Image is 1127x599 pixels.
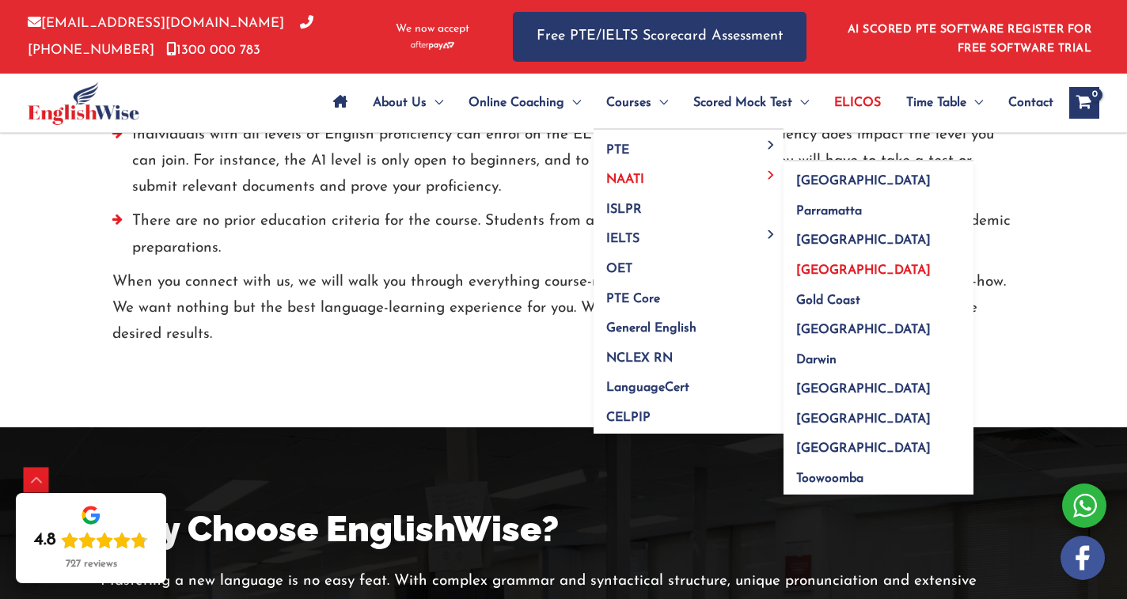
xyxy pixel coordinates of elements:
[606,411,651,424] span: CELPIP
[784,221,973,251] a: [GEOGRAPHIC_DATA]
[28,82,139,125] img: cropped-ew-logo
[606,144,629,157] span: PTE
[796,354,837,366] span: Darwin
[1069,87,1099,119] a: View Shopping Cart, empty
[166,44,260,57] a: 1300 000 783
[606,322,696,335] span: General English
[34,529,56,552] div: 4.8
[796,294,860,307] span: Gold Coast
[966,75,983,131] span: Menu Toggle
[848,24,1092,55] a: AI SCORED PTE SOFTWARE REGISTER FOR FREE SOFTWARE TRIAL
[112,122,1015,209] li: Individuals with all levels of English proficiency can enrol on the ELICOS course. But your profi...
[834,75,881,131] span: ELICOS
[606,75,651,131] span: Courses
[796,205,862,218] span: Parramatta
[693,75,792,131] span: Scored Mock Test
[456,75,594,131] a: Online CoachingMenu Toggle
[606,173,644,186] span: NAATI
[606,233,639,245] span: IELTS
[373,75,427,131] span: About Us
[796,324,931,336] span: [GEOGRAPHIC_DATA]
[34,529,148,552] div: Rating: 4.8 out of 5
[796,383,931,396] span: [GEOGRAPHIC_DATA]
[784,399,973,429] a: [GEOGRAPHIC_DATA]
[594,338,784,368] a: NCLEX RN
[784,161,973,191] a: [GEOGRAPHIC_DATA]
[594,368,784,398] a: LanguageCert
[606,293,660,305] span: PTE Core
[906,75,966,131] span: Time Table
[651,75,668,131] span: Menu Toggle
[894,75,996,131] a: Time TableMenu Toggle
[112,269,1015,348] p: When you connect with us, we will walk you through everything course-related and ensure you proce...
[1061,536,1105,580] img: white-facebook.png
[594,279,784,309] a: PTE Core
[681,75,822,131] a: Scored Mock TestMenu Toggle
[411,41,454,50] img: Afterpay-Logo
[606,263,632,275] span: OET
[594,160,784,190] a: NAATIMenu Toggle
[796,413,931,426] span: [GEOGRAPHIC_DATA]
[784,339,973,370] a: Darwin
[784,370,973,400] a: [GEOGRAPHIC_DATA]
[28,17,313,56] a: [PHONE_NUMBER]
[606,381,689,394] span: LanguageCert
[427,75,443,131] span: Menu Toggle
[784,429,973,459] a: [GEOGRAPHIC_DATA]
[564,75,581,131] span: Menu Toggle
[996,75,1053,131] a: Contact
[796,472,863,485] span: Toowoomba
[784,251,973,281] a: [GEOGRAPHIC_DATA]
[784,459,973,495] a: Toowoomba
[792,75,809,131] span: Menu Toggle
[796,442,931,455] span: [GEOGRAPHIC_DATA]
[66,558,117,571] div: 727 reviews
[396,21,469,37] span: We now accept
[594,189,784,219] a: ISLPR
[594,397,784,434] a: CELPIP
[606,352,673,365] span: NCLEX RN
[594,249,784,279] a: OET
[762,229,780,238] span: Menu Toggle
[101,506,1026,553] h2: Why Choose EnglishWise?
[594,130,784,160] a: PTEMenu Toggle
[784,191,973,221] a: Parramatta
[606,203,642,216] span: ISLPR
[822,75,894,131] a: ELICOS
[112,208,1015,269] li: There are no prior education criteria for the course. Students from all backgrounds can enrol and...
[469,75,564,131] span: Online Coaching
[321,75,1053,131] nav: Site Navigation: Main Menu
[594,219,784,249] a: IELTSMenu Toggle
[796,264,931,277] span: [GEOGRAPHIC_DATA]
[784,280,973,310] a: Gold Coast
[1008,75,1053,131] span: Contact
[594,75,681,131] a: CoursesMenu Toggle
[594,309,784,339] a: General English
[513,12,806,62] a: Free PTE/IELTS Scorecard Assessment
[28,17,284,30] a: [EMAIL_ADDRESS][DOMAIN_NAME]
[796,234,931,247] span: [GEOGRAPHIC_DATA]
[796,175,931,188] span: [GEOGRAPHIC_DATA]
[762,170,780,179] span: Menu Toggle
[784,310,973,340] a: [GEOGRAPHIC_DATA]
[838,11,1099,63] aside: Header Widget 1
[360,75,456,131] a: About UsMenu Toggle
[762,141,780,150] span: Menu Toggle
